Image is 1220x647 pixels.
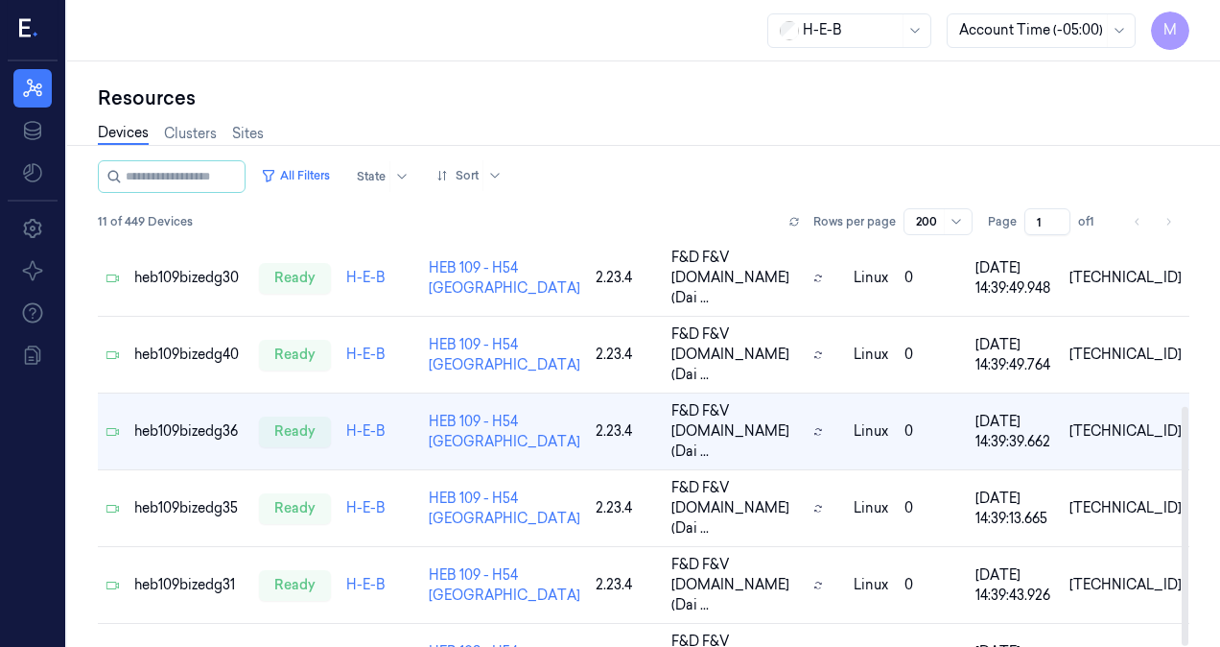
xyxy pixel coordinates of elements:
[134,421,244,442] div: heb109bizedg36
[429,413,580,450] a: HEB 109 - H54 [GEOGRAPHIC_DATA]
[259,263,331,294] div: ready
[98,84,1189,111] div: Resources
[429,259,580,297] a: HEB 109 - H54 [GEOGRAPHIC_DATA]
[134,345,244,365] div: heb109bizedg40
[1069,498,1182,518] div: [TECHNICAL_ID]
[253,160,338,191] button: All Filters
[671,401,805,462] span: F&D F&V [DOMAIN_NAME] (Dai ...
[259,340,331,371] div: ready
[134,498,244,518] div: heb109bizedg35
[164,124,217,144] a: Clusters
[98,213,193,230] span: 11 of 449 Devices
[1069,268,1182,288] div: [TECHNICAL_ID]
[1069,575,1182,595] div: [TECHNICAL_ID]
[596,345,657,365] div: 2.23.4
[596,498,657,518] div: 2.23.4
[596,575,657,595] div: 2.23.4
[134,575,244,595] div: heb109bizedg31
[671,248,805,308] span: F&D F&V [DOMAIN_NAME] (Dai ...
[671,324,805,385] span: F&D F&V [DOMAIN_NAME] (Dai ...
[904,575,960,595] div: 0
[1124,208,1182,235] nav: pagination
[596,421,657,442] div: 2.23.4
[134,268,244,288] div: heb109bizedg30
[346,499,386,516] a: H-E-B
[671,555,805,615] span: F&D F&V [DOMAIN_NAME] (Dai ...
[671,478,805,539] span: F&D F&V [DOMAIN_NAME] (Dai ...
[1078,213,1109,230] span: of 1
[98,123,149,145] a: Devices
[429,490,580,527] a: HEB 109 - H54 [GEOGRAPHIC_DATA]
[232,124,264,144] a: Sites
[346,269,386,286] a: H-E-B
[975,489,1054,529] div: [DATE] 14:39:13.665
[346,422,386,440] a: H-E-B
[596,268,657,288] div: 2.23.4
[813,213,896,230] p: Rows per page
[854,498,890,518] p: linux
[988,213,1017,230] span: Page
[904,268,960,288] div: 0
[1069,421,1182,442] div: [TECHNICAL_ID]
[854,575,890,595] p: linux
[975,565,1054,606] div: [DATE] 14:39:43.926
[854,421,890,442] p: linux
[975,258,1054,299] div: [DATE] 14:39:49.948
[259,570,331,601] div: ready
[904,345,960,365] div: 0
[975,335,1054,375] div: [DATE] 14:39:49.764
[429,566,580,604] a: HEB 109 - H54 [GEOGRAPHIC_DATA]
[854,268,890,288] p: linux
[1069,345,1182,365] div: [TECHNICAL_ID]
[346,576,386,593] a: H-E-B
[904,498,960,518] div: 0
[346,346,386,363] a: H-E-B
[854,345,890,365] p: linux
[1151,12,1189,50] button: M
[975,412,1054,452] div: [DATE] 14:39:39.662
[259,493,331,524] div: ready
[904,421,960,442] div: 0
[259,417,331,447] div: ready
[429,336,580,373] a: HEB 109 - H54 [GEOGRAPHIC_DATA]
